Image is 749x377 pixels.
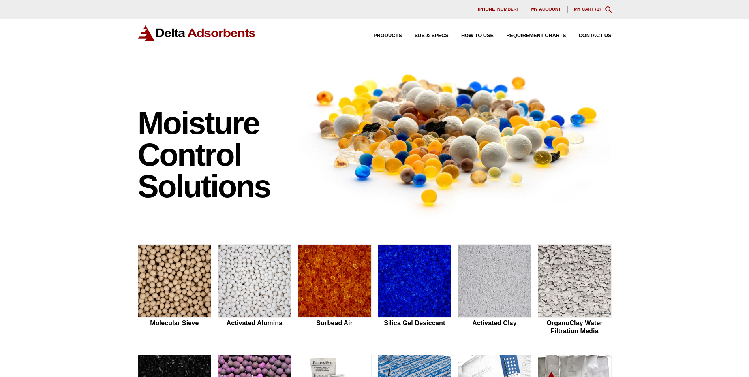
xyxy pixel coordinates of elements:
[374,33,402,38] span: Products
[449,33,494,38] a: How to Use
[402,33,449,38] a: SDS & SPECS
[378,319,452,327] h2: Silica Gel Desiccant
[458,319,531,327] h2: Activated Clay
[566,33,612,38] a: Contact Us
[298,244,372,336] a: Sorbead Air
[531,7,561,11] span: My account
[361,33,402,38] a: Products
[218,244,291,336] a: Activated Alumina
[378,244,452,336] a: Silica Gel Desiccant
[218,319,291,327] h2: Activated Alumina
[494,33,566,38] a: Requirement Charts
[506,33,566,38] span: Requirement Charts
[298,319,372,327] h2: Sorbead Air
[461,33,494,38] span: How to Use
[471,6,525,13] a: [PHONE_NUMBER]
[538,319,612,334] h2: OrganoClay Water Filtration Media
[415,33,449,38] span: SDS & SPECS
[605,6,612,13] div: Toggle Modal Content
[138,244,212,336] a: Molecular Sieve
[138,107,290,202] h1: Moisture Control Solutions
[138,25,256,41] img: Delta Adsorbents
[478,7,518,11] span: [PHONE_NUMBER]
[298,60,612,219] img: Image
[525,6,568,13] a: My account
[538,244,612,336] a: OrganoClay Water Filtration Media
[597,7,599,11] span: 1
[138,319,212,327] h2: Molecular Sieve
[458,244,531,336] a: Activated Clay
[574,7,601,11] a: My Cart (1)
[579,33,612,38] span: Contact Us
